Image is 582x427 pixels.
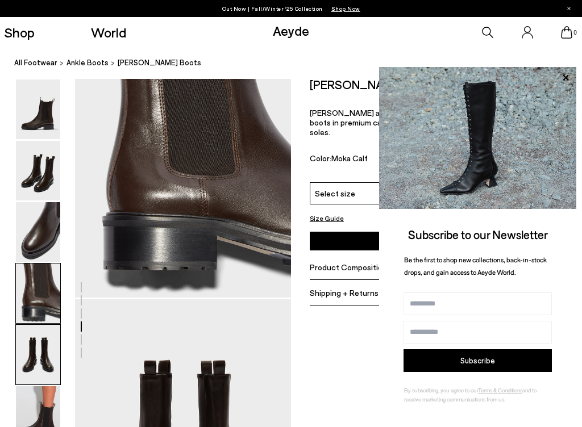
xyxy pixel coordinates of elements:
[331,5,360,12] span: Navigate to /collections/new-in
[310,262,387,272] span: Product Composition
[572,30,578,36] span: 0
[310,153,494,166] div: Color:
[404,349,552,372] button: Subscribe
[14,48,582,79] nav: breadcrumb
[404,387,478,393] span: By subscribing, you agree to our
[14,57,57,69] a: All Footwear
[408,227,548,241] span: Subscribe to our Newsletter
[310,79,437,90] h2: [PERSON_NAME] Boots
[16,202,60,262] img: Jack Chelsea Boots - Image 3
[315,187,355,199] span: Select size
[310,232,563,250] button: Add to Cart
[4,26,35,39] a: Shop
[91,26,126,39] a: World
[404,256,547,277] span: Be the first to shop new collections, back-in-stock drops, and gain access to Aeyde World.
[66,57,109,69] a: ankle boots
[561,26,572,39] a: 0
[16,141,60,200] img: Jack Chelsea Boots - Image 2
[310,288,379,298] span: Shipping + Returns
[273,22,309,39] a: Aeyde
[118,57,201,69] span: [PERSON_NAME] Boots
[310,212,344,224] button: Size Guide
[478,387,522,393] a: Terms & Conditions
[16,263,60,323] img: Jack Chelsea Boots - Image 4
[310,108,560,137] span: [PERSON_NAME] are [PERSON_NAME]'s iteration of rugged Chelsea boots in premium calfskin leather, ...
[379,67,576,209] img: 2a6287a1333c9a56320fd6e7b3c4a9a9.jpg
[16,325,60,384] img: Jack Chelsea Boots - Image 5
[66,58,109,67] span: ankle boots
[331,153,368,163] span: Moka Calf
[16,79,60,139] img: Jack Chelsea Boots - Image 1
[222,3,360,14] p: Out Now | Fall/Winter ‘25 Collection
